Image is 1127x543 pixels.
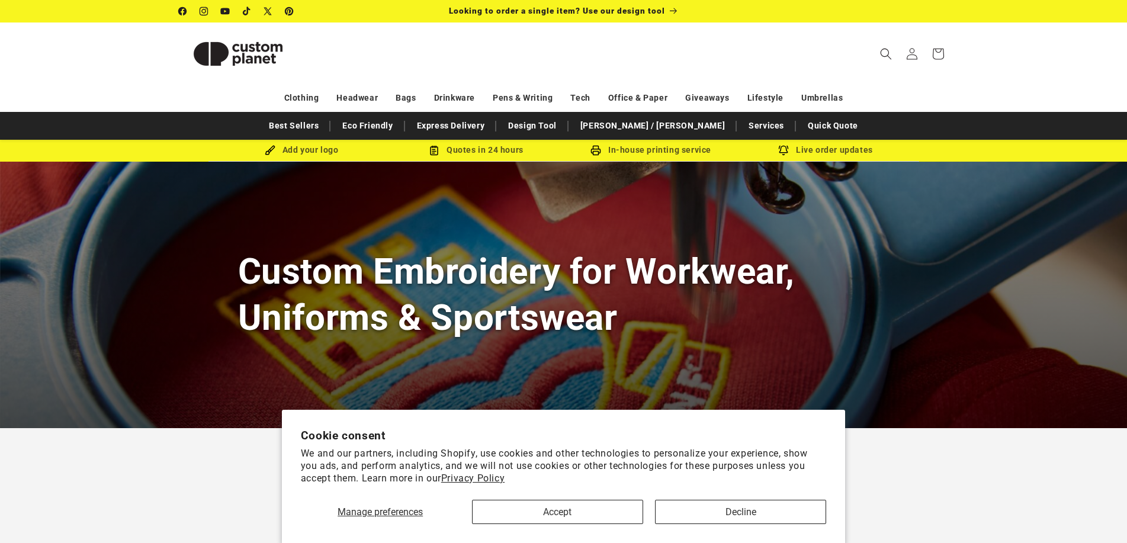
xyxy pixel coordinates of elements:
[301,429,827,442] h2: Cookie consent
[396,88,416,108] a: Bags
[174,23,301,85] a: Custom Planet
[570,88,590,108] a: Tech
[743,115,790,136] a: Services
[179,27,297,81] img: Custom Planet
[739,143,913,158] div: Live order updates
[685,88,729,108] a: Giveaways
[336,115,399,136] a: Eco Friendly
[747,88,784,108] a: Lifestyle
[263,115,325,136] a: Best Sellers
[590,145,601,156] img: In-house printing
[655,500,826,524] button: Decline
[411,115,491,136] a: Express Delivery
[301,448,827,484] p: We and our partners, including Shopify, use cookies and other technologies to personalize your ex...
[265,145,275,156] img: Brush Icon
[238,249,890,340] h1: Custom Embroidery for Workwear, Uniforms & Sportswear
[778,145,789,156] img: Order updates
[608,88,667,108] a: Office & Paper
[1068,486,1127,543] iframe: Chat Widget
[301,500,460,524] button: Manage preferences
[389,143,564,158] div: Quotes in 24 hours
[336,88,378,108] a: Headwear
[564,143,739,158] div: In-house printing service
[338,506,423,518] span: Manage preferences
[574,115,731,136] a: [PERSON_NAME] / [PERSON_NAME]
[801,88,843,108] a: Umbrellas
[441,473,505,484] a: Privacy Policy
[472,500,643,524] button: Accept
[429,145,439,156] img: Order Updates Icon
[284,88,319,108] a: Clothing
[214,143,389,158] div: Add your logo
[873,41,899,67] summary: Search
[502,115,563,136] a: Design Tool
[493,88,553,108] a: Pens & Writing
[449,6,665,15] span: Looking to order a single item? Use our design tool
[802,115,864,136] a: Quick Quote
[434,88,475,108] a: Drinkware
